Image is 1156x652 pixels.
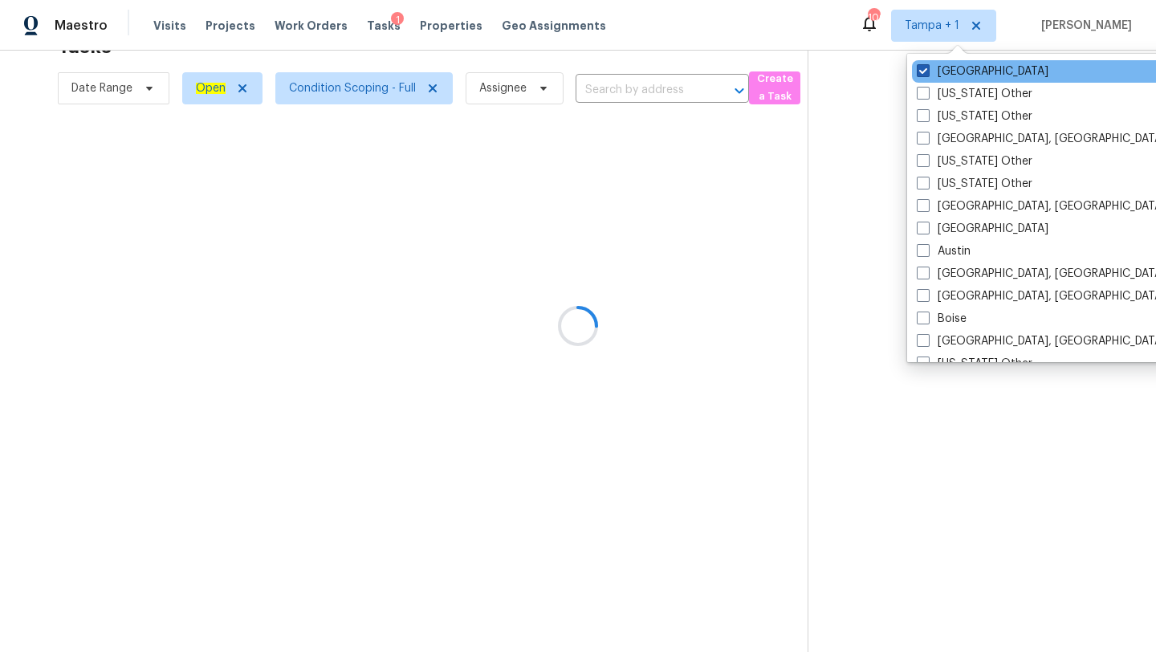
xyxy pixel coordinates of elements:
label: [US_STATE] Other [917,108,1032,124]
label: [US_STATE] Other [917,153,1032,169]
div: 100 [868,10,879,26]
div: 1 [391,12,404,28]
label: Austin [917,243,971,259]
label: [GEOGRAPHIC_DATA] [917,221,1048,237]
label: Boise [917,311,967,327]
label: [US_STATE] Other [917,176,1032,192]
label: [GEOGRAPHIC_DATA] [917,63,1048,79]
label: [US_STATE] Other [917,86,1032,102]
label: [US_STATE] Other [917,356,1032,372]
